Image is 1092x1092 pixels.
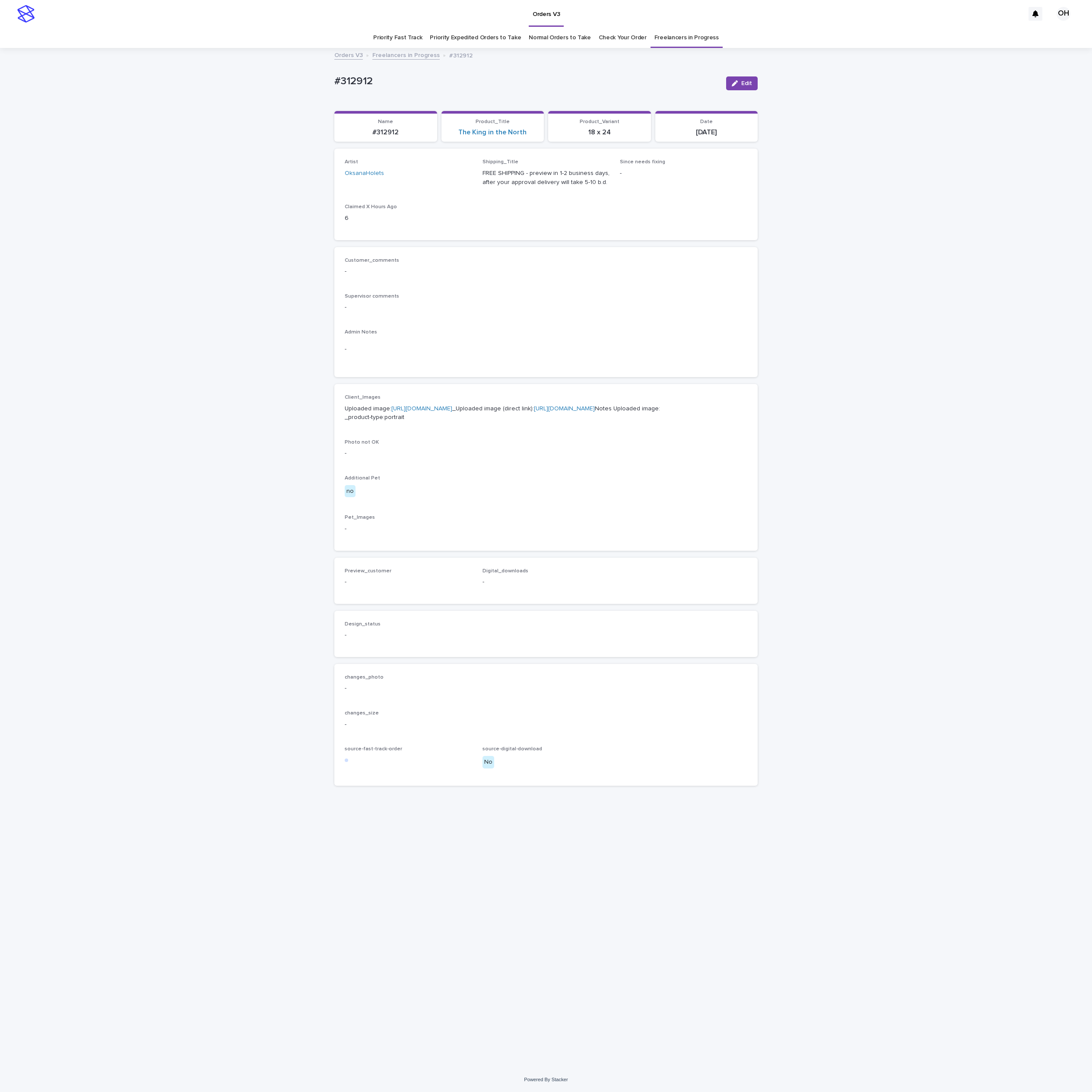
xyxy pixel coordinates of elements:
a: [URL][DOMAIN_NAME] [391,406,452,412]
a: The King in the North [458,128,527,136]
p: #312912 [334,75,719,88]
p: - [345,684,747,693]
p: - [345,631,472,640]
span: Design_status [345,622,381,627]
p: 18 x 24 [553,128,646,136]
span: Photo not OK [345,440,379,445]
span: Product_Title [476,119,510,124]
span: Supervisor comments [345,294,399,299]
p: - [345,449,747,458]
p: - [345,345,747,354]
span: Date [700,119,713,124]
p: FREE SHIPPING - preview in 1-2 business days, after your approval delivery will take 5-10 b.d. [483,169,610,187]
p: 6 [345,214,472,223]
p: #312912 [449,50,473,60]
span: Digital_downloads [483,568,528,574]
p: [DATE] [660,128,753,136]
a: Orders V3 [334,50,363,60]
span: Edit [741,80,752,86]
img: stacker-logo-s-only.png [17,5,35,22]
p: - [620,169,747,178]
span: Pet_Images [345,515,375,520]
a: Check Your Order [599,28,647,48]
div: no [345,485,356,498]
span: Customer_comments [345,258,399,263]
a: Powered By Stacker [524,1077,568,1082]
span: Artist [345,159,358,165]
span: source-fast-track-order [345,746,402,752]
span: Preview_customer [345,568,391,574]
p: - [345,267,747,276]
p: - [345,720,747,729]
a: Freelancers in Progress [372,50,440,60]
a: Freelancers in Progress [654,28,719,48]
span: changes_photo [345,675,384,680]
a: OksanaHolets [345,169,384,178]
p: - [345,303,747,312]
div: No [483,756,494,768]
p: #312912 [340,128,432,136]
span: Product_Variant [580,119,619,124]
button: Edit [726,76,758,90]
a: Normal Orders to Take [529,28,591,48]
span: Name [378,119,393,124]
p: Uploaded image: _Uploaded image (direct link): Notes Uploaded image: _product-type:portrait [345,404,747,422]
span: Since needs fixing [620,159,665,165]
p: - [345,578,472,587]
span: Additional Pet [345,476,380,481]
span: changes_size [345,711,379,716]
span: source-digital-download [483,746,542,752]
span: Shipping_Title [483,159,518,165]
span: Client_Images [345,395,381,400]
a: Priority Expedited Orders to Take [430,28,521,48]
a: Priority Fast Track [373,28,422,48]
span: Admin Notes [345,330,377,335]
p: - [483,578,610,587]
div: OH [1057,7,1070,21]
span: Claimed X Hours Ago [345,204,397,210]
p: - [345,524,747,533]
a: [URL][DOMAIN_NAME] [534,406,595,412]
